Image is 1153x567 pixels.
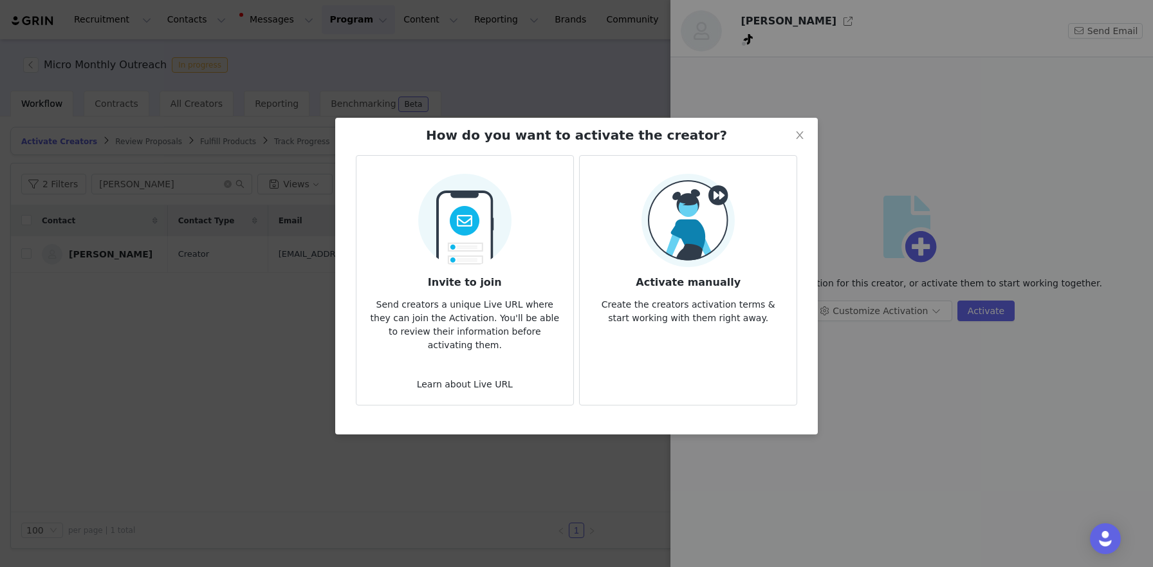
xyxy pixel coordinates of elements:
img: Send Email [418,166,512,267]
a: Learn about Live URL [417,379,513,389]
p: Send creators a unique Live URL where they can join the Activation. You'll be able to review thei... [367,290,563,352]
i: icon: close [795,130,805,140]
div: Open Intercom Messenger [1090,523,1121,554]
button: Close [782,118,818,154]
img: Manual [641,174,735,267]
h3: Invite to join [367,267,563,290]
p: Create the creators activation terms & start working with them right away. [590,290,786,325]
h3: Activate manually [590,267,786,290]
h2: How do you want to activate the creator? [426,125,727,145]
